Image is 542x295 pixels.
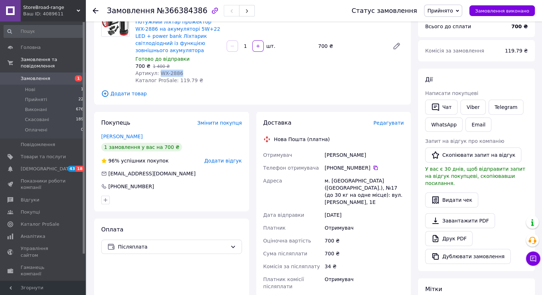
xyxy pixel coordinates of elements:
[425,138,504,144] span: Запит на відгук про компанію
[204,158,242,164] span: Додати відгук
[323,273,405,293] div: Отримувач
[272,136,332,143] div: Нова Пошта (платна)
[263,238,311,244] span: Оціночна вартість
[389,39,404,53] a: Редагувати
[108,171,196,176] span: [EMAIL_ADDRESS][DOMAIN_NAME]
[21,233,45,240] span: Аналітика
[101,143,182,151] div: 1 замовлення у вас на 700 ₴
[425,286,442,292] span: Мітки
[323,247,405,260] div: 700 ₴
[323,221,405,234] div: Отримувач
[21,197,39,203] span: Відгуки
[425,147,521,162] button: Скопіювати запит на відгук
[425,117,463,132] a: WhatsApp
[425,90,478,96] span: Написати покупцеві
[323,209,405,221] div: [DATE]
[21,264,66,277] span: Гаманець компанії
[352,7,417,14] div: Статус замовлення
[135,19,220,53] a: Потужний ліхтар прожектор WX-2886 на акумуляторі 5W+22 LED + power bank Ліхтарик світлодіодний із...
[135,63,150,69] span: 700 ₴
[153,64,170,69] span: 1 400 ₴
[107,6,155,15] span: Замовлення
[25,116,49,123] span: Скасовані
[21,245,66,258] span: Управління сайтом
[373,120,404,126] span: Редагувати
[81,86,83,93] span: 1
[264,42,276,50] div: шт.
[526,251,540,266] button: Чат з покупцем
[101,90,404,97] span: Додати товар
[76,116,83,123] span: 189
[102,9,129,36] img: Потужний ліхтар прожектор WX-2886 на акумуляторі 5W+22 LED + power bank Ліхтарик світлодіодний із...
[21,221,59,227] span: Каталог ProSale
[263,225,286,231] span: Платник
[21,166,73,172] span: [DEMOGRAPHIC_DATA]
[425,24,471,29] span: Всього до сплати
[76,106,83,113] span: 676
[511,24,528,29] b: 700 ₴
[425,48,484,54] span: Комісія за замовлення
[263,178,282,184] span: Адреса
[108,158,119,164] span: 96%
[135,56,190,62] span: Готово до відправки
[425,100,458,115] button: Чат
[263,165,319,171] span: Телефон отримувача
[427,8,453,14] span: Прийнято
[21,56,86,69] span: Замовлення та повідомлення
[78,96,83,103] span: 22
[263,119,291,126] span: Доставка
[25,86,35,93] span: Нові
[101,134,143,139] a: [PERSON_NAME]
[101,119,130,126] span: Покупець
[425,231,473,246] a: Друк PDF
[21,178,66,191] span: Показники роботи компанії
[505,48,528,54] span: 119.79 ₴
[135,77,203,83] span: Каталог ProSale: 119.79 ₴
[489,100,523,115] a: Telegram
[425,249,511,264] button: Дублювати замовлення
[315,41,387,51] div: 700 ₴
[323,234,405,247] div: 700 ₴
[23,11,86,17] div: Ваш ID: 4089611
[263,212,304,218] span: Дата відправки
[323,149,405,161] div: [PERSON_NAME]
[263,276,304,289] span: Платник комісії післяплати
[263,152,292,158] span: Отримувач
[68,166,76,172] span: 43
[425,166,525,186] span: У вас є 30 днів, щоб відправити запит на відгук покупцеві, скопіювавши посилання.
[325,164,404,171] div: [PHONE_NUMBER]
[263,264,320,269] span: Комісія за післяплату
[93,7,98,14] div: Повернутися назад
[135,70,183,76] span: Артикул: WX-2886
[101,226,123,233] span: Оплата
[4,25,84,38] input: Пошук
[21,141,55,148] span: Повідомлення
[323,260,405,273] div: 34 ₴
[425,192,478,207] button: Видати чек
[21,154,66,160] span: Товари та послуги
[25,96,47,103] span: Прийняті
[263,251,308,256] span: Сума післяплати
[81,127,83,133] span: 0
[197,120,242,126] span: Змінити покупця
[157,6,207,15] span: №366384386
[118,243,227,251] span: Післяплата
[460,100,485,115] a: Viber
[323,174,405,209] div: м. [GEOGRAPHIC_DATA] ([GEOGRAPHIC_DATA].), №17 (до 30 кг на одне місце): вул. [PERSON_NAME], 1Е
[108,183,155,190] div: [PHONE_NUMBER]
[465,117,491,132] button: Email
[469,5,535,16] button: Замовлення виконано
[25,106,47,113] span: Виконані
[425,213,495,228] a: Завантажити PDF
[23,4,77,11] span: StoreBroad-range
[425,76,433,83] span: Дії
[25,127,47,133] span: Оплачені
[21,75,50,82] span: Замовлення
[76,166,84,172] span: 18
[75,75,82,81] span: 1
[21,44,41,51] span: Головна
[21,209,40,215] span: Покупці
[101,157,169,164] div: успішних покупок
[475,8,529,14] span: Замовлення виконано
